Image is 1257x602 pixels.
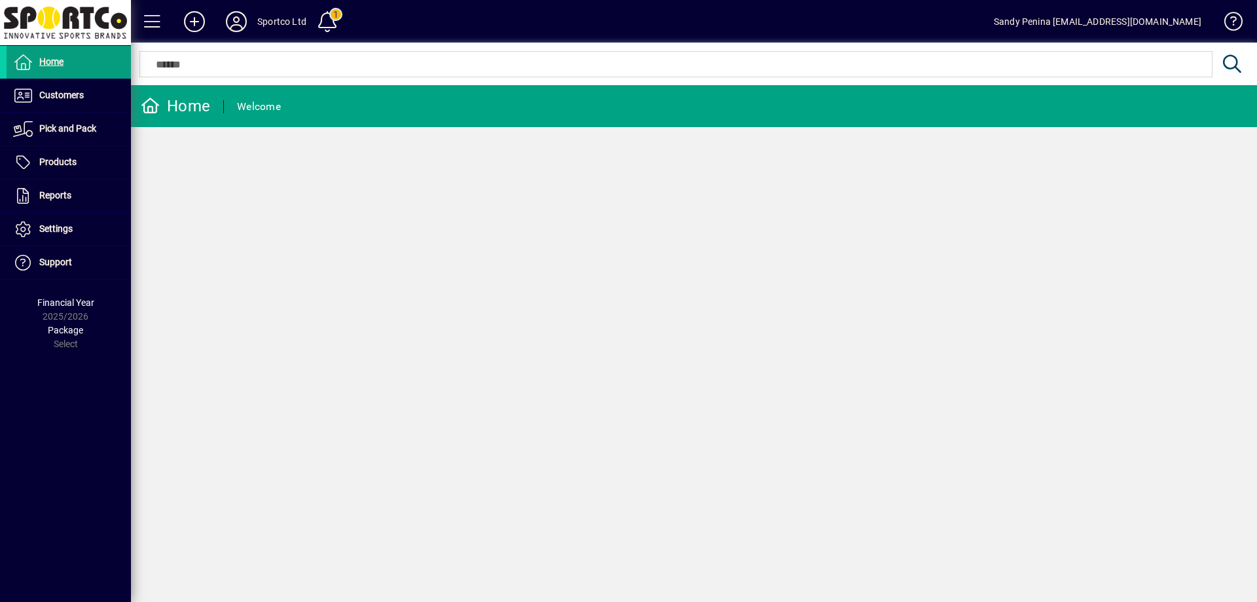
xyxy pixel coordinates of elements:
span: Package [48,325,83,335]
div: Sandy Penina [EMAIL_ADDRESS][DOMAIN_NAME] [994,11,1201,32]
a: Products [7,146,131,179]
div: Welcome [237,96,281,117]
a: Customers [7,79,131,112]
a: Knowledge Base [1214,3,1241,45]
span: Products [39,157,77,167]
span: Support [39,257,72,267]
span: Financial Year [37,297,94,308]
div: Home [141,96,210,117]
span: Reports [39,190,71,200]
button: Profile [215,10,257,33]
button: Add [173,10,215,33]
div: Sportco Ltd [257,11,306,32]
span: Pick and Pack [39,123,96,134]
a: Pick and Pack [7,113,131,145]
a: Support [7,246,131,279]
span: Customers [39,90,84,100]
a: Reports [7,179,131,212]
span: Settings [39,223,73,234]
span: Home [39,56,64,67]
a: Settings [7,213,131,246]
